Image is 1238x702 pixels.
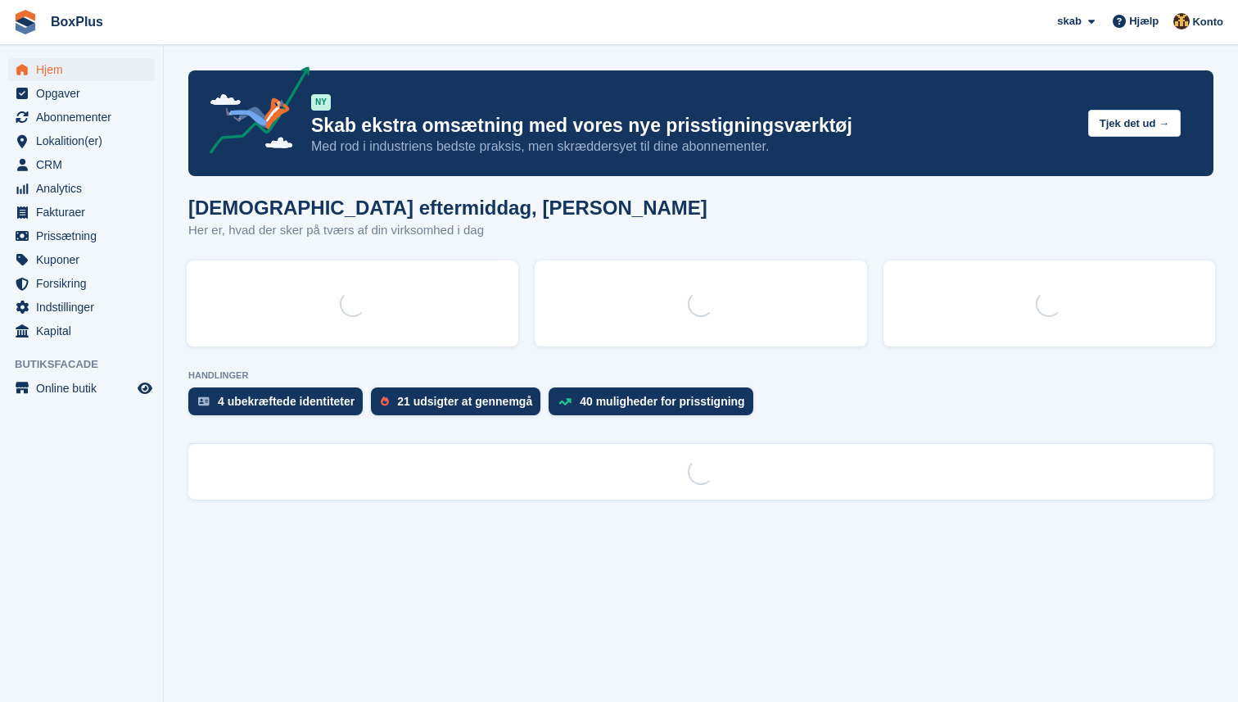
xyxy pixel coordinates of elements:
div: 4 ubekræftede identiteter [218,395,355,408]
a: menu [8,82,155,105]
a: menu [8,319,155,342]
p: HANDLINGER [188,370,1213,381]
h1: [DEMOGRAPHIC_DATA] eftermiddag, [PERSON_NAME] [188,197,707,219]
div: 21 udsigter at gennemgå [397,395,532,408]
a: 4 ubekræftede identiteter [188,387,371,423]
span: Fakturaer [36,201,134,224]
a: menu [8,377,155,400]
a: BoxPlus [44,8,110,35]
p: Skab ekstra omsætning med vores nye prisstigningsværktøj [311,114,1075,138]
span: CRM [36,153,134,176]
a: menu [8,106,155,129]
span: skab [1057,13,1082,29]
a: menu [8,177,155,200]
span: Butiksfacade [15,356,163,373]
a: menu [8,201,155,224]
p: Her er, hvad der sker på tværs af din virksomhed i dag [188,221,707,240]
span: Konto [1192,14,1223,30]
a: Forhåndsvisning af butik [135,378,155,398]
p: Med rod i industriens bedste praksis, men skræddersyet til dine abonnementer. [311,138,1075,156]
a: menu [8,224,155,247]
span: Abonnementer [36,106,134,129]
img: verify_identity-adf6edd0f0f0b5bbfe63781bf79b02c33cf7c696d77639b501bdc392416b5a36.svg [198,396,210,406]
div: NY [311,94,331,111]
img: prospect-51fa495bee0391a8d652442698ab0144808aea92771e9ea1ae160a38d050c398.svg [381,396,389,406]
span: Prissætning [36,224,134,247]
span: Indstillinger [36,296,134,319]
a: menu [8,248,155,271]
span: Online butik [36,377,134,400]
span: Opgaver [36,82,134,105]
span: Kuponer [36,248,134,271]
img: Jannik Hansen [1173,13,1190,29]
img: price_increase_opportunities-93ffe204e8149a01c8c9dc8f82e8f89637d9d84a8eef4429ea346261dce0b2c0.svg [558,398,572,405]
div: 40 muligheder for prisstigning [580,395,744,408]
img: price-adjustments-announcement-icon-8257ccfd72463d97f412b2fc003d46551f7dbcb40ab6d574587a9cd5c0d94... [196,66,310,160]
span: Hjem [36,58,134,81]
span: Lokalition(er) [36,129,134,152]
span: Forsikring [36,272,134,295]
a: menu [8,272,155,295]
a: 40 muligheder for prisstigning [549,387,761,423]
a: menu [8,296,155,319]
span: Kapital [36,319,134,342]
a: 21 udsigter at gennemgå [371,387,549,423]
a: menu [8,58,155,81]
img: stora-icon-8386f47178a22dfd0bd8f6a31ec36ba5ce8667c1dd55bd0f319d3a0aa187defe.svg [13,10,38,34]
a: menu [8,129,155,152]
span: Analytics [36,177,134,200]
a: menu [8,153,155,176]
span: Hjælp [1129,13,1159,29]
button: Tjek det ud → [1088,110,1181,137]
